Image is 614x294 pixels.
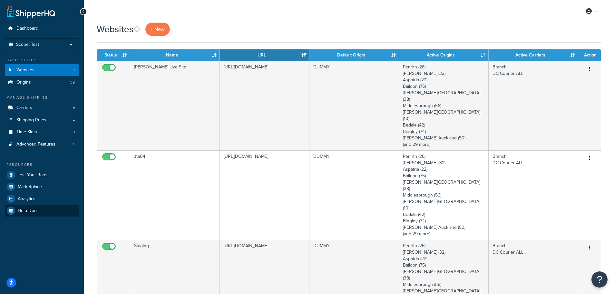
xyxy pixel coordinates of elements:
[16,105,32,111] span: Carriers
[489,61,578,150] td: Branch DC Courier ALL
[489,150,578,240] td: Branch DC Courier ALL
[5,23,79,35] a: Dashboard
[16,80,31,85] span: Origins
[16,142,55,147] span: Advanced Features
[130,150,220,240] td: Jta04
[97,23,133,35] h1: Websites
[309,49,399,61] th: Default Origin: activate to sort column ascending
[309,61,399,150] td: DUMMY
[18,196,35,202] span: Analytics
[16,129,37,135] span: Time Slots
[5,64,79,76] li: Websites
[220,150,309,240] td: [URL][DOMAIN_NAME]
[591,271,608,288] button: Open Resource Center
[5,126,79,138] a: Time Slots 0
[489,49,578,61] th: Active Carriers: activate to sort column ascending
[5,126,79,138] li: Time Slots
[130,49,220,61] th: Name: activate to sort column ascending
[5,205,79,217] a: Help Docs
[18,208,39,214] span: Help Docs
[5,162,79,167] div: Resources
[5,138,79,150] li: Advanced Features
[16,67,34,73] span: Websites
[97,49,130,61] th: Status: activate to sort column ascending
[5,102,79,114] a: Carriers
[73,129,75,135] span: 0
[5,193,79,205] a: Analytics
[5,76,79,88] a: Origins 39
[5,76,79,88] li: Origins
[5,181,79,193] a: Marketplace
[5,57,79,63] div: Basic Setup
[16,42,39,47] span: Scope: Test
[220,49,309,61] th: URL: activate to sort column ascending
[399,61,489,150] td: Penrith (26) [PERSON_NAME] (32) Aspatria (22) Baildon (75) [PERSON_NAME][GEOGRAPHIC_DATA] (38) Mi...
[18,184,42,190] span: Marketplace
[73,67,75,73] span: 3
[309,150,399,240] td: DUMMY
[145,23,170,36] a: + New
[130,61,220,150] td: [PERSON_NAME] Live Site
[70,80,75,85] span: 39
[5,169,79,181] a: Test Your Rates
[7,5,55,18] a: ShipperHQ Home
[16,117,46,123] span: Shipping Rules
[5,114,79,126] a: Shipping Rules
[5,138,79,150] a: Advanced Features 4
[5,64,79,76] a: Websites 3
[578,49,601,61] th: Action
[220,61,309,150] td: [URL][DOMAIN_NAME]
[151,25,165,33] span: + New
[399,49,489,61] th: Active Origins: activate to sort column ascending
[18,172,49,178] span: Test Your Rates
[5,95,79,100] div: Manage Shipping
[16,26,38,31] span: Dashboard
[73,142,75,147] span: 4
[399,150,489,240] td: Penrith (26) [PERSON_NAME] (32) Aspatria (22) Baildon (75) [PERSON_NAME][GEOGRAPHIC_DATA] (38) Mi...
